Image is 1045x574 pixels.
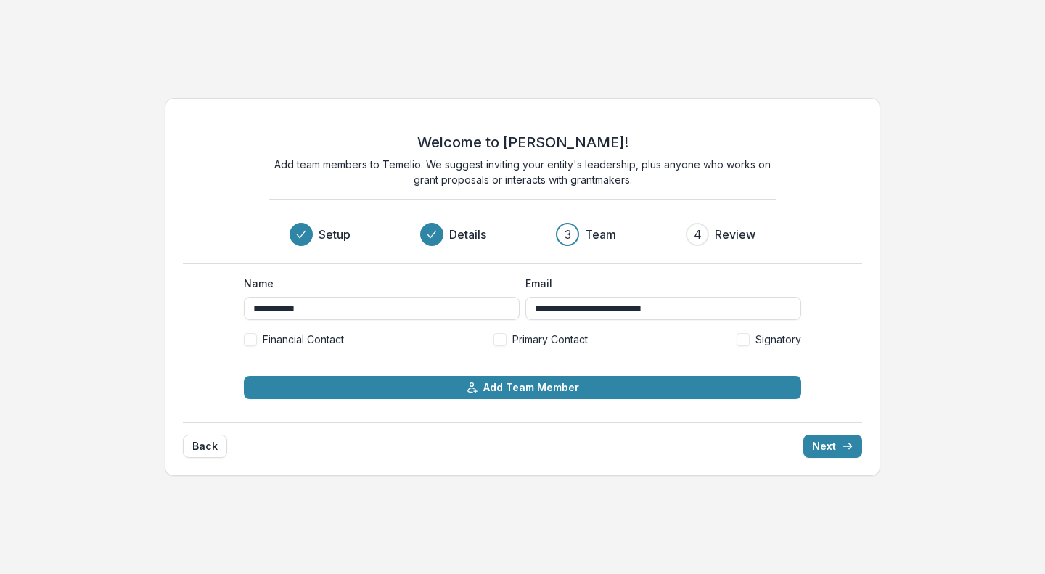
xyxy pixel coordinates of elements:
[449,226,486,243] h3: Details
[244,276,511,291] label: Name
[512,332,588,347] span: Primary Contact
[269,157,776,187] p: Add team members to Temelio. We suggest inviting your entity's leadership, plus anyone who works ...
[525,276,792,291] label: Email
[585,226,616,243] h3: Team
[694,226,702,243] div: 4
[319,226,351,243] h3: Setup
[565,226,571,243] div: 3
[183,435,227,458] button: Back
[244,376,801,399] button: Add Team Member
[290,223,755,246] div: Progress
[803,435,862,458] button: Next
[715,226,755,243] h3: Review
[263,332,344,347] span: Financial Contact
[417,134,628,151] h2: Welcome to [PERSON_NAME]!
[755,332,801,347] span: Signatory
